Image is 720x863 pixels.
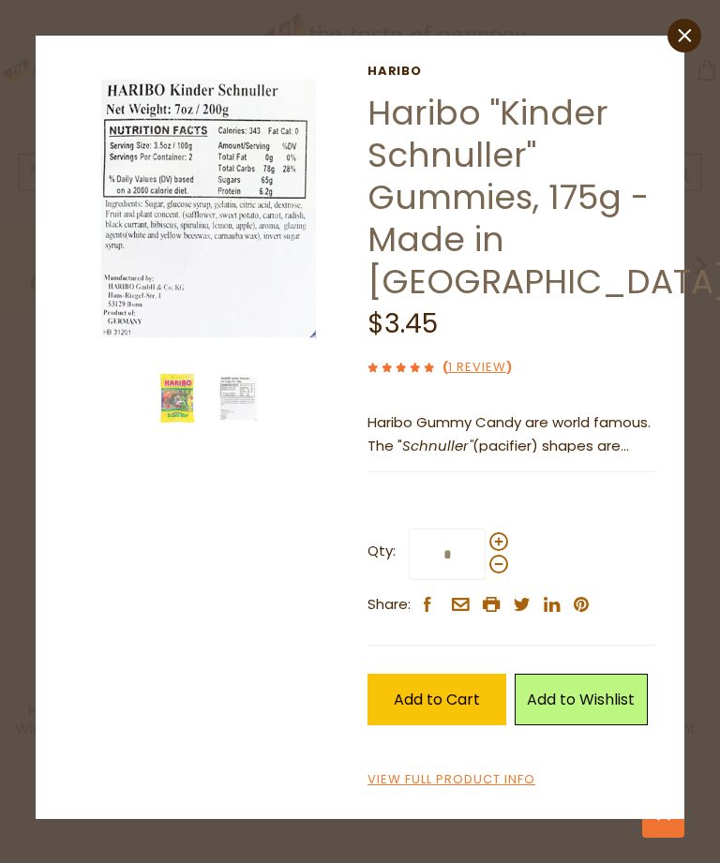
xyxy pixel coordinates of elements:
[64,64,352,352] img: Haribo "Kinder Schnuller" Gummies, 175g - Made in Germany
[402,436,472,455] em: Schnuller"
[367,770,535,790] a: View Full Product Info
[367,593,411,617] span: Share:
[367,411,656,458] p: Haribo Gummy Candy are world famous. The " (pacifier) shapes are beloved by kids of all ages. Com...
[367,540,396,563] strong: Qty:
[367,64,656,79] a: Haribo
[394,689,480,710] span: Add to Cart
[448,358,506,378] a: 1 Review
[367,305,438,342] span: $3.45
[442,358,512,376] span: ( )
[515,674,649,725] a: Add to Wishlist
[409,528,486,580] input: Qty:
[367,674,506,725] button: Add to Cart
[214,374,262,423] img: Haribo "Kinder Schnuller" Gummies, 175g - Made in Germany
[154,374,202,423] img: Haribo "Kinder Schnuller" Gummies, 175g - Made in Germany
